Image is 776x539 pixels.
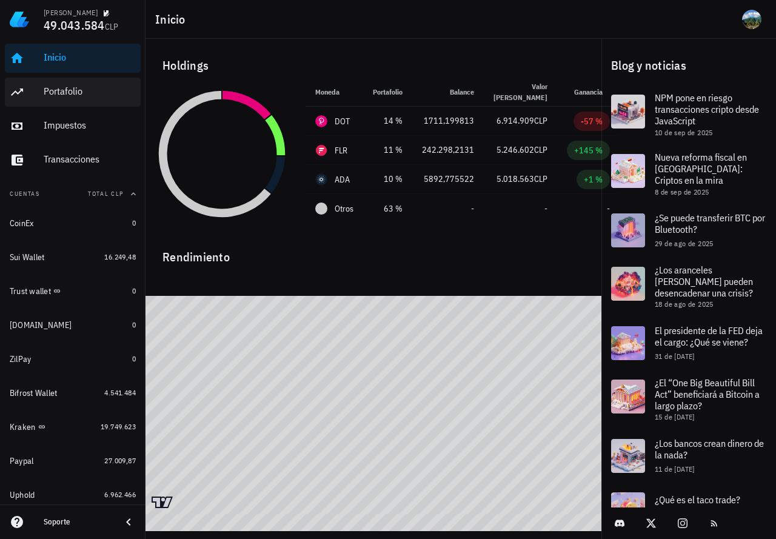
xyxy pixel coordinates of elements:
[742,10,761,29] div: avatar
[412,78,484,107] th: Balance
[655,412,695,421] span: 15 de [DATE]
[655,151,747,186] span: Nueva reforma fiscal en [GEOGRAPHIC_DATA]: Criptos en la mira
[10,320,72,330] div: [DOMAIN_NAME]
[5,378,141,407] a: Bifrost Wallet 4.541.484
[655,494,740,506] span: ¿Qué es el taco trade?
[44,85,136,97] div: Portafolio
[5,243,141,272] a: Sui Wallet 16.249,48
[315,115,327,127] div: DOT-icon
[5,146,141,175] a: Transacciones
[497,173,534,184] span: 5.018.563
[44,17,105,33] span: 49.043.584
[105,21,119,32] span: CLP
[10,490,35,500] div: Uphold
[104,252,136,261] span: 16.249,48
[544,203,547,214] span: -
[655,324,763,348] span: El presidente de la FED deja el cargo: ¿Qué se viene?
[88,190,124,198] span: Total CLP
[44,153,136,165] div: Transacciones
[5,78,141,107] a: Portafolio
[44,8,98,18] div: [PERSON_NAME]
[335,115,350,127] div: DOT
[10,422,36,432] div: Kraken
[5,344,141,373] a: ZilPay 0
[422,115,474,127] div: 1711,199813
[655,300,714,309] span: 18 de ago de 2025
[655,264,753,299] span: ¿Los aranceles [PERSON_NAME] pueden desencadenar una crisis?
[306,78,363,107] th: Moneda
[373,173,403,186] div: 10 %
[601,429,776,483] a: ¿Los bancos crean dinero de la nada? 11 de [DATE]
[315,144,327,156] div: FLR-icon
[601,144,776,204] a: Nueva reforma fiscal en [GEOGRAPHIC_DATA]: Criptos en la mira 8 de sep de 2025
[581,115,603,127] div: -57 %
[44,52,136,63] div: Inicio
[5,44,141,73] a: Inicio
[101,422,136,431] span: 19.749.623
[44,517,112,527] div: Soporte
[655,239,714,248] span: 29 de ago de 2025
[373,144,403,156] div: 11 %
[5,112,141,141] a: Impuestos
[601,370,776,429] a: ¿El “One Big Beautiful Bill Act” beneficiará a Bitcoin a largo plazo? 15 de [DATE]
[363,78,412,107] th: Portafolio
[601,483,776,536] a: ¿Qué es el taco trade?
[10,10,29,29] img: LedgiFi
[5,310,141,340] a: [DOMAIN_NAME] 0
[155,10,190,29] h1: Inicio
[153,238,594,267] div: Rendimiento
[5,276,141,306] a: Trust wallet 0
[601,85,776,144] a: NPM pone en riesgo transacciones cripto desde JavaScript 10 de sep de 2025
[104,456,136,465] span: 27.009,87
[5,179,141,209] button: CuentasTotal CLP
[44,119,136,131] div: Impuestos
[655,187,709,196] span: 8 de sep de 2025
[335,203,353,215] span: Otros
[601,204,776,257] a: ¿Se puede transferir BTC por Bluetooth? 29 de ago de 2025
[574,144,603,156] div: +145 %
[655,128,713,137] span: 10 de sep de 2025
[574,87,610,96] span: Ganancia
[10,456,34,466] div: Paypal
[132,320,136,329] span: 0
[497,144,534,155] span: 5.246.602
[601,46,776,85] div: Blog y noticias
[655,377,760,412] span: ¿El “One Big Beautiful Bill Act” beneficiará a Bitcoin a largo plazo?
[10,252,45,263] div: Sui Wallet
[655,437,764,461] span: ¿Los bancos crean dinero de la nada?
[10,218,34,229] div: CoinEx
[484,78,557,107] th: Valor [PERSON_NAME]
[132,286,136,295] span: 0
[315,173,327,186] div: ADA-icon
[422,173,474,186] div: 5892,775522
[471,203,474,214] span: -
[601,316,776,370] a: El presidente de la FED deja el cargo: ¿Qué se viene? 31 de [DATE]
[132,354,136,363] span: 0
[534,173,547,184] span: CLP
[335,144,348,156] div: FLR
[497,115,534,126] span: 6.914.909
[655,464,695,474] span: 11 de [DATE]
[655,212,765,235] span: ¿Se puede transferir BTC por Bluetooth?
[534,144,547,155] span: CLP
[104,388,136,397] span: 4.541.484
[373,203,403,215] div: 63 %
[373,115,403,127] div: 14 %
[10,388,58,398] div: Bifrost Wallet
[584,173,603,186] div: +1 %
[655,92,759,127] span: NPM pone en riesgo transacciones cripto desde JavaScript
[601,257,776,316] a: ¿Los aranceles [PERSON_NAME] pueden desencadenar una crisis? 18 de ago de 2025
[422,144,474,156] div: 242.298,2131
[335,173,350,186] div: ADA
[5,446,141,475] a: Paypal 27.009,87
[104,490,136,499] span: 6.962.466
[5,209,141,238] a: CoinEx 0
[132,218,136,227] span: 0
[534,115,547,126] span: CLP
[10,286,51,296] div: Trust wallet
[5,480,141,509] a: Uphold 6.962.466
[152,497,173,508] a: Charting by TradingView
[153,46,594,85] div: Holdings
[5,412,141,441] a: Kraken 19.749.623
[10,354,32,364] div: ZilPay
